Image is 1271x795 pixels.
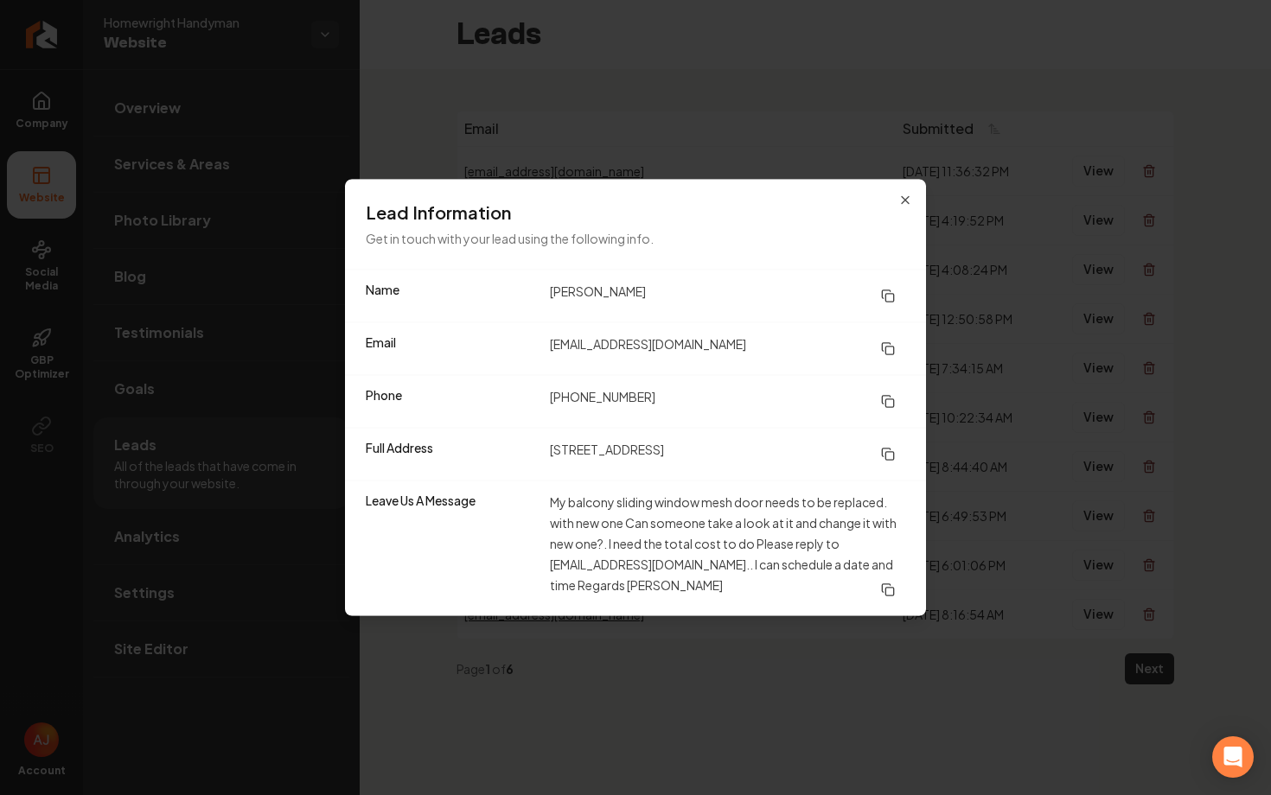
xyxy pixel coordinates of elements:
h3: Lead Information [366,200,905,225]
dt: Full Address [366,439,536,470]
dd: [EMAIL_ADDRESS][DOMAIN_NAME] [550,334,905,365]
dd: My balcony sliding window mesh door needs to be replaced. with new one Can someone take a look at... [550,492,905,606]
dt: Phone [366,386,536,417]
dt: Name [366,281,536,312]
p: Get in touch with your lead using the following info. [366,228,905,249]
dd: [PHONE_NUMBER] [550,386,905,417]
dd: [PERSON_NAME] [550,281,905,312]
dt: Email [366,334,536,365]
dd: [STREET_ADDRESS] [550,439,905,470]
dt: Leave Us A Message [366,492,536,606]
